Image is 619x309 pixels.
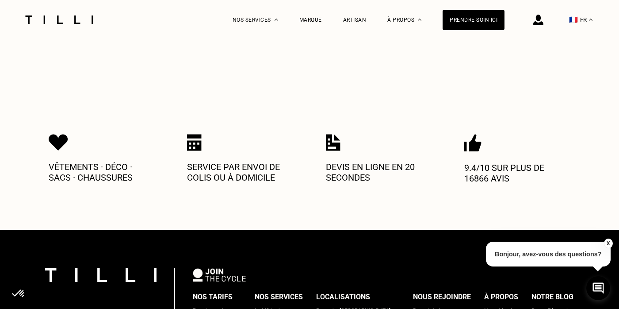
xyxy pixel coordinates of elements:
[326,134,340,151] img: Icon
[533,15,543,25] img: icône connexion
[49,134,68,151] img: Icon
[418,19,421,21] img: Menu déroulant à propos
[187,134,202,151] img: Icon
[22,15,96,24] img: Logo du service de couturière Tilli
[604,239,612,248] button: X
[299,17,322,23] a: Marque
[193,268,246,282] img: logo Join The Cycle
[187,162,293,183] p: Service par envoi de colis ou à domicile
[275,19,278,21] img: Menu déroulant
[343,17,367,23] a: Artisan
[531,290,573,304] div: Notre blog
[569,15,578,24] span: 🇫🇷
[326,162,432,183] p: Devis en ligne en 20 secondes
[464,134,481,152] img: Icon
[193,290,233,304] div: Nos tarifs
[316,290,370,304] div: Localisations
[589,19,592,21] img: menu déroulant
[255,290,303,304] div: Nos services
[464,162,570,184] p: 9.4/10 sur plus de 16866 avis
[443,10,504,30] a: Prendre soin ici
[486,242,611,267] p: Bonjour, avez-vous des questions?
[413,290,471,304] div: Nous rejoindre
[49,162,155,183] p: Vêtements · Déco · Sacs · Chaussures
[45,268,157,282] img: logo Tilli
[484,290,518,304] div: À propos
